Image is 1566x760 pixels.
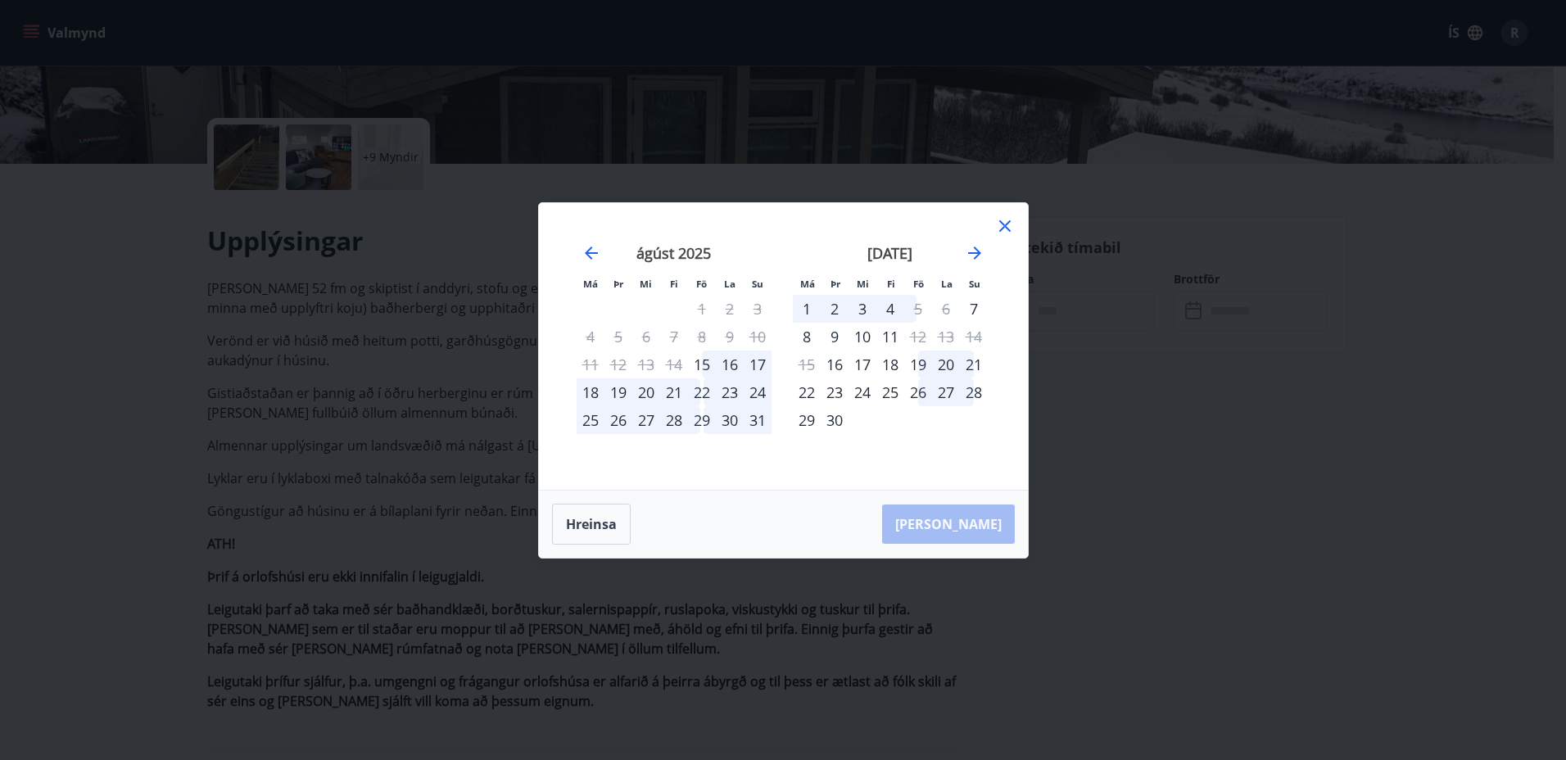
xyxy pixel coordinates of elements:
[821,323,849,351] div: 9
[932,295,960,323] td: Not available. laugardagur, 6. september 2025
[744,295,772,323] td: Not available. sunnudagur, 3. ágúst 2025
[552,504,631,545] button: Hreinsa
[744,351,772,378] td: sunnudagur, 17. ágúst 2025
[688,378,716,406] div: 22
[604,406,632,434] td: þriðjudagur, 26. ágúst 2025
[660,378,688,406] div: 21
[640,278,652,290] small: Mi
[932,323,960,351] td: Not available. laugardagur, 13. september 2025
[632,378,660,406] td: miðvikudagur, 20. ágúst 2025
[716,323,744,351] td: Not available. laugardagur, 9. ágúst 2025
[793,378,821,406] td: mánudagur, 22. september 2025
[688,406,716,434] div: 29
[932,378,960,406] div: 27
[696,278,707,290] small: Fö
[632,406,660,434] td: miðvikudagur, 27. ágúst 2025
[849,351,876,378] td: miðvikudagur, 17. september 2025
[577,351,604,378] td: Not available. mánudagur, 11. ágúst 2025
[744,378,772,406] td: sunnudagur, 24. ágúst 2025
[793,406,821,434] td: mánudagur, 29. september 2025
[960,378,988,406] td: sunnudagur, 28. september 2025
[849,351,876,378] div: 17
[716,406,744,434] div: 30
[904,323,932,351] div: Aðeins útritun í boði
[744,351,772,378] div: 17
[932,351,960,378] td: laugardagur, 20. september 2025
[636,243,711,263] strong: ágúst 2025
[604,378,632,406] td: þriðjudagur, 19. ágúst 2025
[965,243,984,263] div: Move forward to switch to the next month.
[960,295,988,323] div: Aðeins innritun í boði
[577,406,604,434] div: 25
[821,295,849,323] td: þriðjudagur, 2. september 2025
[613,278,623,290] small: Þr
[744,406,772,434] td: sunnudagur, 31. ágúst 2025
[821,351,849,378] td: þriðjudagur, 16. september 2025
[849,323,876,351] td: miðvikudagur, 10. september 2025
[857,278,869,290] small: Mi
[632,378,660,406] div: 20
[744,323,772,351] td: Not available. sunnudagur, 10. ágúst 2025
[876,378,904,406] div: 25
[793,378,821,406] div: 22
[793,295,821,323] div: 1
[876,323,904,351] td: fimmtudagur, 11. september 2025
[867,243,912,263] strong: [DATE]
[660,406,688,434] div: 28
[688,351,716,378] td: föstudagur, 15. ágúst 2025
[716,378,744,406] td: laugardagur, 23. ágúst 2025
[831,278,840,290] small: Þr
[793,323,821,351] div: 8
[904,378,932,406] div: 26
[876,351,904,378] div: 18
[800,278,815,290] small: Má
[577,378,604,406] td: mánudagur, 18. ágúst 2025
[821,406,849,434] td: þriðjudagur, 30. september 2025
[604,323,632,351] td: Not available. þriðjudagur, 5. ágúst 2025
[632,323,660,351] td: Not available. miðvikudagur, 6. ágúst 2025
[716,406,744,434] td: laugardagur, 30. ágúst 2025
[904,295,932,323] div: Aðeins útritun í boði
[660,351,688,378] td: Not available. fimmtudagur, 14. ágúst 2025
[849,295,876,323] div: 3
[793,351,821,378] td: Not available. mánudagur, 15. september 2025
[670,278,678,290] small: Fi
[577,378,604,406] div: 18
[793,406,821,434] div: 29
[632,351,660,378] td: Not available. miðvikudagur, 13. ágúst 2025
[932,378,960,406] td: laugardagur, 27. september 2025
[688,406,716,434] td: föstudagur, 29. ágúst 2025
[849,323,876,351] div: 10
[688,323,716,351] td: Not available. föstudagur, 8. ágúst 2025
[821,378,849,406] td: þriðjudagur, 23. september 2025
[744,406,772,434] div: 31
[821,351,849,378] div: Aðeins innritun í boði
[744,378,772,406] div: 24
[960,351,988,378] td: sunnudagur, 21. september 2025
[876,295,904,323] td: fimmtudagur, 4. september 2025
[821,295,849,323] div: 2
[913,278,924,290] small: Fö
[932,351,960,378] div: 20
[716,378,744,406] div: 23
[604,378,632,406] div: 19
[904,351,932,378] td: föstudagur, 19. september 2025
[660,406,688,434] td: fimmtudagur, 28. ágúst 2025
[960,351,988,378] div: 21
[688,378,716,406] td: föstudagur, 22. ágúst 2025
[904,378,932,406] td: föstudagur, 26. september 2025
[849,378,876,406] div: 24
[904,295,932,323] td: Not available. föstudagur, 5. september 2025
[660,323,688,351] td: Not available. fimmtudagur, 7. ágúst 2025
[904,323,932,351] td: Not available. föstudagur, 12. september 2025
[960,378,988,406] div: 28
[821,406,849,434] div: 30
[716,295,744,323] td: Not available. laugardagur, 2. ágúst 2025
[559,223,1008,470] div: Calendar
[724,278,735,290] small: La
[969,278,980,290] small: Su
[904,351,932,378] div: 19
[821,378,849,406] div: 23
[604,351,632,378] td: Not available. þriðjudagur, 12. ágúst 2025
[887,278,895,290] small: Fi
